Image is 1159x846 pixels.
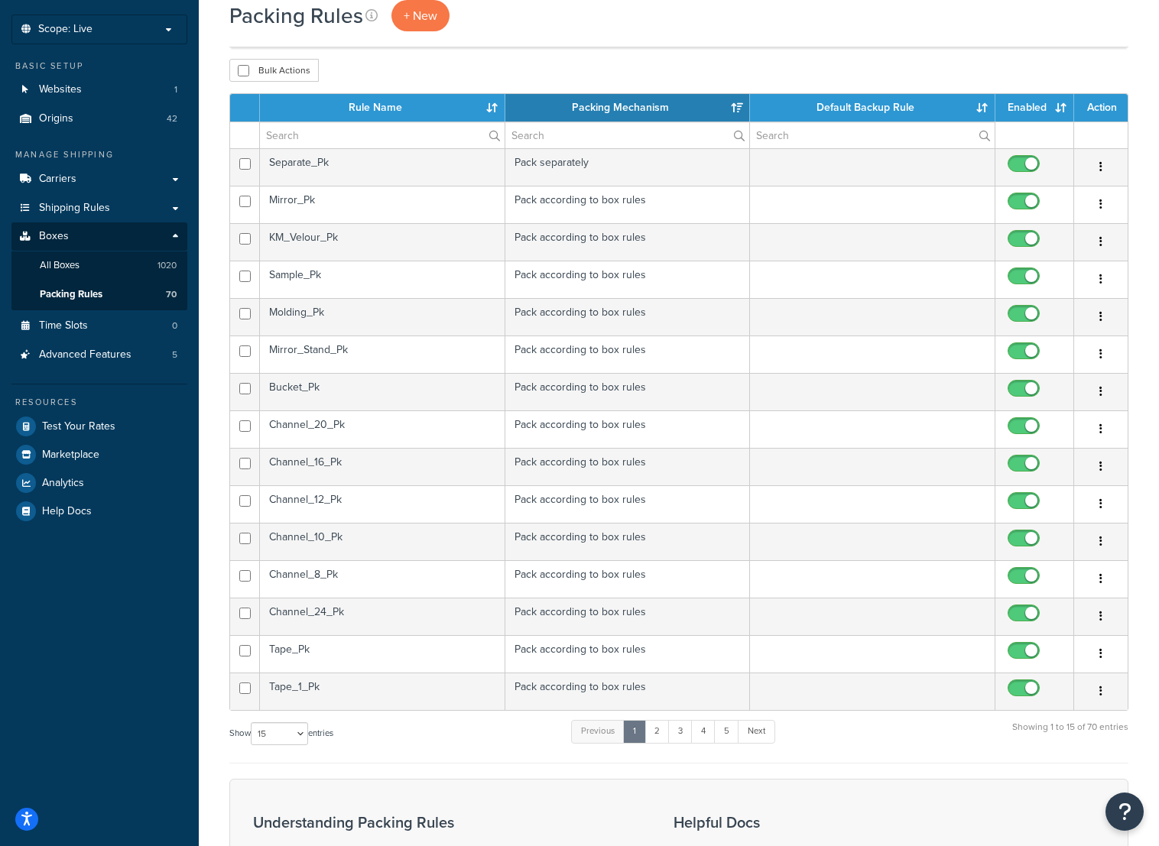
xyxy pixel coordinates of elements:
[505,94,751,122] th: Packing Mechanism: activate to sort column ascending
[691,720,716,743] a: 4
[505,410,751,448] td: Pack according to box rules
[167,112,177,125] span: 42
[260,122,505,148] input: Search
[11,222,187,310] li: Boxes
[260,485,505,523] td: Channel_12_Pk
[11,312,187,340] a: Time Slots 0
[505,335,751,373] td: Pack according to box rules
[11,194,187,222] a: Shipping Rules
[166,288,177,301] span: 70
[505,523,751,560] td: Pack according to box rules
[260,523,505,560] td: Channel_10_Pk
[623,720,646,743] a: 1
[644,720,670,743] a: 2
[11,413,187,440] a: Test Your Rates
[11,280,187,309] a: Packing Rules 70
[260,673,505,710] td: Tape_1_Pk
[172,319,177,332] span: 0
[11,251,187,280] a: All Boxes 1020
[42,449,99,462] span: Marketplace
[260,148,505,186] td: Separate_Pk
[505,673,751,710] td: Pack according to box rules
[505,598,751,635] td: Pack according to box rules
[11,148,187,161] div: Manage Shipping
[11,280,187,309] li: Packing Rules
[505,261,751,298] td: Pack according to box rules
[11,105,187,133] a: Origins 42
[260,373,505,410] td: Bucket_Pk
[260,560,505,598] td: Channel_8_Pk
[11,396,187,409] div: Resources
[39,230,69,243] span: Boxes
[260,448,505,485] td: Channel_16_Pk
[404,7,437,24] span: + New
[505,635,751,673] td: Pack according to box rules
[571,720,625,743] a: Previous
[11,498,187,525] a: Help Docs
[251,722,308,745] select: Showentries
[38,23,93,36] span: Scope: Live
[11,165,187,193] a: Carriers
[505,298,751,335] td: Pack according to box rules
[11,76,187,104] li: Websites
[11,341,187,369] li: Advanced Features
[1105,793,1144,831] button: Open Resource Center
[505,186,751,223] td: Pack according to box rules
[11,312,187,340] li: Time Slots
[11,76,187,104] a: Websites 1
[505,560,751,598] td: Pack according to box rules
[172,348,177,361] span: 5
[260,94,505,122] th: Rule Name: activate to sort column ascending
[39,202,110,215] span: Shipping Rules
[505,373,751,410] td: Pack according to box rules
[260,186,505,223] td: Mirror_Pk
[39,83,82,96] span: Websites
[229,1,363,31] h1: Packing Rules
[11,341,187,369] a: Advanced Features 5
[1012,718,1128,751] div: Showing 1 to 15 of 70 entries
[260,410,505,448] td: Channel_20_Pk
[505,485,751,523] td: Pack according to box rules
[260,223,505,261] td: KM_Velour_Pk
[39,112,73,125] span: Origins
[11,469,187,497] a: Analytics
[11,441,187,468] a: Marketplace
[714,720,739,743] a: 5
[229,722,333,745] label: Show entries
[42,477,84,490] span: Analytics
[505,148,751,186] td: Pack separately
[39,173,76,186] span: Carriers
[40,259,80,272] span: All Boxes
[39,319,88,332] span: Time Slots
[42,420,115,433] span: Test Your Rates
[260,335,505,373] td: Mirror_Stand_Pk
[174,83,177,96] span: 1
[253,814,635,831] h3: Understanding Packing Rules
[750,94,995,122] th: Default Backup Rule: activate to sort column ascending
[39,348,131,361] span: Advanced Features
[738,720,775,743] a: Next
[11,105,187,133] li: Origins
[668,720,693,743] a: 3
[260,298,505,335] td: Molding_Pk
[42,505,92,518] span: Help Docs
[11,251,187,280] li: All Boxes
[157,259,177,272] span: 1020
[505,223,751,261] td: Pack according to box rules
[750,122,995,148] input: Search
[40,288,102,301] span: Packing Rules
[674,814,927,831] h3: Helpful Docs
[1074,94,1128,122] th: Action
[260,261,505,298] td: Sample_Pk
[11,222,187,251] a: Boxes
[995,94,1074,122] th: Enabled: activate to sort column ascending
[229,59,319,82] button: Bulk Actions
[11,60,187,73] div: Basic Setup
[260,598,505,635] td: Channel_24_Pk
